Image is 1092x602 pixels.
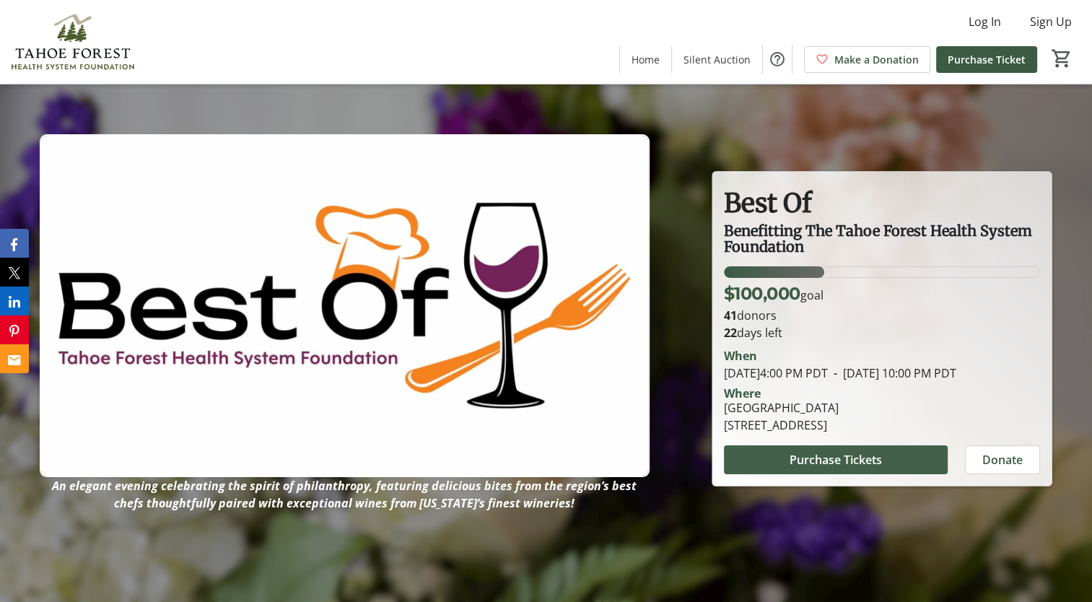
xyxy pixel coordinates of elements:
span: Make a Donation [834,52,919,67]
button: Log In [957,10,1013,33]
button: Cart [1049,45,1075,71]
button: Help [763,45,792,74]
div: 31.84309% of fundraising goal reached [724,266,1040,278]
a: Purchase Ticket [936,46,1037,73]
span: [DATE] 4:00 PM PDT [724,365,828,381]
a: Home [620,46,671,73]
strong: Best Of [724,187,812,219]
img: Tahoe Forest Health System Foundation's Logo [9,6,137,78]
span: Purchase Ticket [948,52,1026,67]
span: 22 [724,325,737,341]
b: 41 [724,307,737,323]
span: Donate [982,451,1023,468]
div: When [724,347,757,365]
a: Make a Donation [804,46,930,73]
span: Log In [969,13,1001,30]
em: An elegant evening celebrating the spirit of philanthropy, featuring delicious bites from the reg... [52,478,637,511]
a: Silent Auction [672,46,762,73]
div: [STREET_ADDRESS] [724,416,839,434]
span: Silent Auction [683,52,751,67]
p: days left [724,324,1040,341]
span: $100,000 [724,283,800,304]
span: Sign Up [1030,13,1072,30]
span: Benefitting The Tahoe Forest Health System Foundation [724,222,1036,256]
span: - [828,365,843,381]
span: [DATE] 10:00 PM PDT [828,365,956,381]
button: Purchase Tickets [724,445,948,474]
div: [GEOGRAPHIC_DATA] [724,399,839,416]
button: Sign Up [1018,10,1083,33]
div: Where [724,388,761,399]
img: Campaign CTA Media Photo [40,134,650,477]
p: goal [724,281,824,307]
span: Home [632,52,660,67]
button: Donate [965,445,1040,474]
span: Purchase Tickets [790,451,882,468]
p: donors [724,307,1040,324]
